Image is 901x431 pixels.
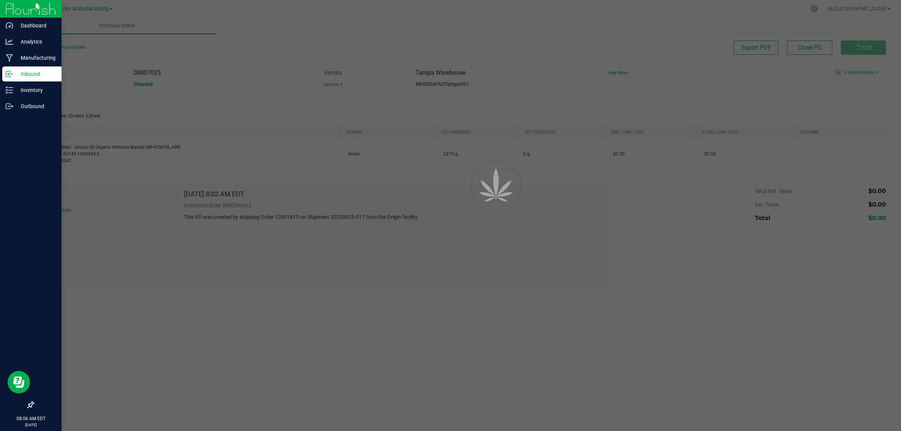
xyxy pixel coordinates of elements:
p: [DATE] [3,422,58,428]
p: Inventory [13,86,58,95]
p: 08:06 AM EDT [3,415,58,422]
p: Dashboard [13,21,58,30]
inline-svg: Manufacturing [6,54,13,62]
inline-svg: Analytics [6,38,13,45]
inline-svg: Inventory [6,86,13,94]
p: Outbound [13,102,58,111]
p: Analytics [13,37,58,46]
iframe: Resource center [8,371,30,393]
p: Inbound [13,69,58,78]
inline-svg: Dashboard [6,22,13,29]
inline-svg: Inbound [6,70,13,78]
inline-svg: Outbound [6,102,13,110]
p: Manufacturing [13,53,58,62]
